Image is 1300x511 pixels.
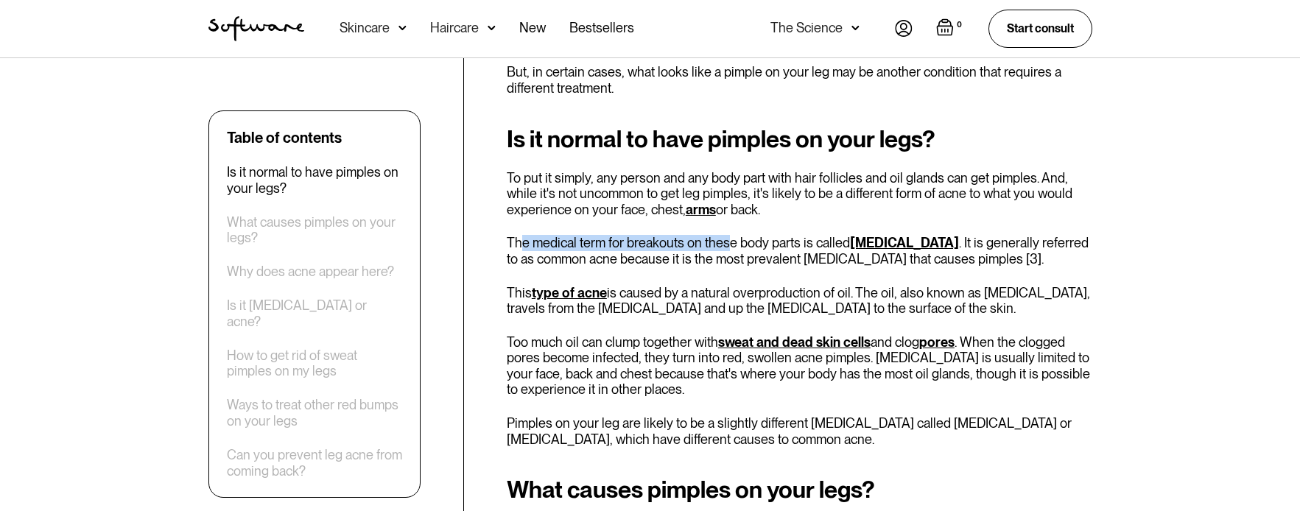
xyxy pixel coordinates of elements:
[850,235,959,250] a: [MEDICAL_DATA]
[851,21,860,35] img: arrow down
[227,129,342,147] div: Table of contents
[507,64,1092,96] p: But, in certain cases, what looks like a pimple on your leg may be another condition that require...
[227,297,402,329] a: Is it [MEDICAL_DATA] or acne?
[227,164,402,196] a: Is it normal to have pimples on your legs?
[770,21,843,35] div: The Science
[507,235,1092,267] p: The medical term for breakouts on these body parts is called . It is generally referred to as com...
[430,21,479,35] div: Haircare
[988,10,1092,47] a: Start consult
[227,348,402,379] a: How to get rid of sweat pimples on my legs
[507,126,1092,152] h2: Is it normal to have pimples on your legs?
[340,21,390,35] div: Skincare
[507,285,1092,317] p: This is caused by a natural overproduction of oil. The oil, also known as [MEDICAL_DATA], travels...
[227,447,402,479] a: Can you prevent leg acne from coming back?
[686,202,716,217] a: arms
[718,334,871,350] a: sweat and dead skin cells
[227,397,402,429] a: Ways to treat other red bumps on your legs
[227,264,394,280] a: Why does acne appear here?
[936,18,965,39] a: Open empty cart
[954,18,965,32] div: 0
[488,21,496,35] img: arrow down
[919,334,955,350] a: pores
[507,476,1092,503] h2: What causes pimples on your legs?
[208,16,304,41] img: Software Logo
[208,16,304,41] a: home
[507,415,1092,447] p: Pimples on your leg are likely to be a slightly different [MEDICAL_DATA] called [MEDICAL_DATA] or...
[532,285,607,300] a: type of acne
[398,21,407,35] img: arrow down
[507,170,1092,218] p: To put it simply, any person and any body part with hair follicles and oil glands can get pimples...
[507,334,1092,398] p: Too much oil can clump together with and clog . When the clogged pores become infected, they turn...
[227,214,402,246] a: What causes pimples on your legs?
